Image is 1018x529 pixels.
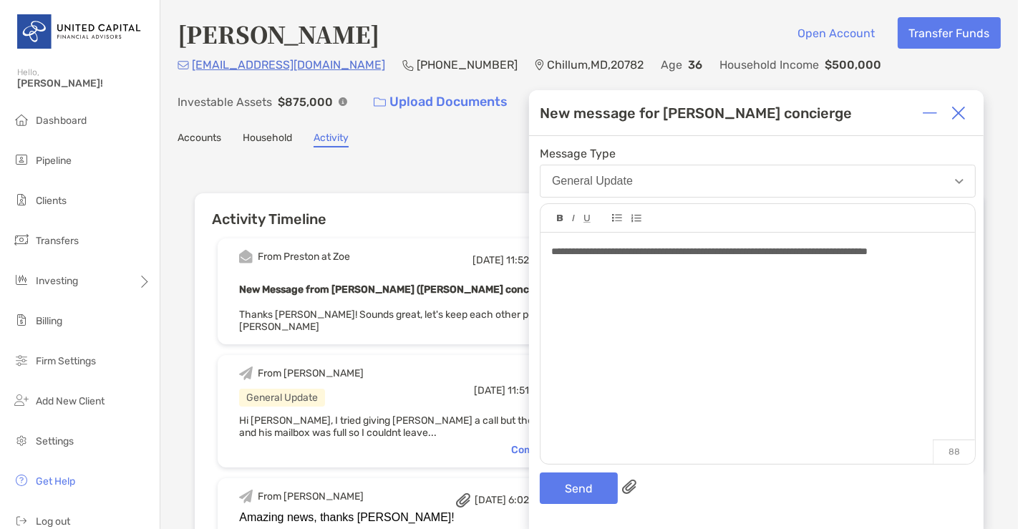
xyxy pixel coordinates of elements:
[508,384,561,397] span: 11:51 AM ED
[258,251,350,263] div: From Preston at Zoe
[13,311,30,329] img: billing icon
[13,392,30,409] img: add_new_client icon
[239,490,253,503] img: Event icon
[825,56,881,74] p: $500,000
[923,106,937,120] img: Expand or collapse
[572,215,575,222] img: Editor control icon
[456,493,470,508] img: attachment
[195,193,663,228] h6: Activity Timeline
[474,384,505,397] span: [DATE]
[239,389,325,407] div: General Update
[540,147,976,160] span: Message Type
[36,155,72,167] span: Pipeline
[258,367,364,379] div: From [PERSON_NAME]
[36,355,96,367] span: Firm Settings
[719,56,819,74] p: Household Income
[933,440,975,464] p: 88
[239,283,557,296] b: New Message from [PERSON_NAME] ([PERSON_NAME] concierge)
[951,106,966,120] img: Close
[36,275,78,287] span: Investing
[583,215,591,223] img: Editor control icon
[622,480,636,494] img: paperclip attachments
[17,6,142,57] img: United Capital Logo
[13,231,30,248] img: transfers icon
[506,254,561,266] span: 11:52 AM ED
[178,17,379,50] h4: [PERSON_NAME]
[178,93,272,111] p: Investable Assets
[17,77,151,89] span: [PERSON_NAME]!
[13,111,30,128] img: dashboard icon
[278,93,333,111] p: $875,000
[239,414,613,439] span: Hi [PERSON_NAME], I tried giving [PERSON_NAME] a call but there was no answer and his mailbox was...
[243,132,292,147] a: Household
[13,151,30,168] img: pipeline icon
[36,115,87,127] span: Dashboard
[36,475,75,487] span: Get Help
[36,235,79,247] span: Transfers
[475,494,506,506] span: [DATE]
[540,105,852,122] div: New message for [PERSON_NAME] concierge
[178,132,221,147] a: Accounts
[631,214,641,223] img: Editor control icon
[178,61,189,69] img: Email Icon
[417,56,518,74] p: [PHONE_NUMBER]
[13,271,30,288] img: investing icon
[314,132,349,147] a: Activity
[955,179,964,184] img: Open dropdown arrow
[239,309,561,333] span: Thanks [PERSON_NAME]! Sounds great, let's keep each other posted -[PERSON_NAME]
[535,59,544,71] img: Location Icon
[787,17,886,49] button: Open Account
[192,56,385,74] p: [EMAIL_ADDRESS][DOMAIN_NAME]
[36,515,70,528] span: Log out
[239,511,618,524] div: Amazing news, thanks [PERSON_NAME]!
[374,97,386,107] img: button icon
[13,512,30,529] img: logout icon
[239,250,253,263] img: Event icon
[612,214,622,222] img: Editor control icon
[472,254,504,266] span: [DATE]
[13,191,30,208] img: clients icon
[547,56,644,74] p: Chillum , MD , 20782
[552,175,633,188] div: General Update
[402,59,414,71] img: Phone Icon
[688,56,702,74] p: 36
[13,472,30,489] img: get-help icon
[540,165,976,198] button: General Update
[36,195,67,207] span: Clients
[508,494,561,506] span: 6:02 PM ED
[239,367,253,380] img: Event icon
[557,215,563,222] img: Editor control icon
[13,432,30,449] img: settings icon
[36,315,62,327] span: Billing
[339,97,347,106] img: Info Icon
[13,351,30,369] img: firm-settings icon
[364,87,517,117] a: Upload Documents
[36,435,74,447] span: Settings
[258,490,364,503] div: From [PERSON_NAME]
[511,444,618,456] div: Complete message
[898,17,1001,49] button: Transfer Funds
[661,56,682,74] p: Age
[540,472,618,504] button: Send
[36,395,105,407] span: Add New Client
